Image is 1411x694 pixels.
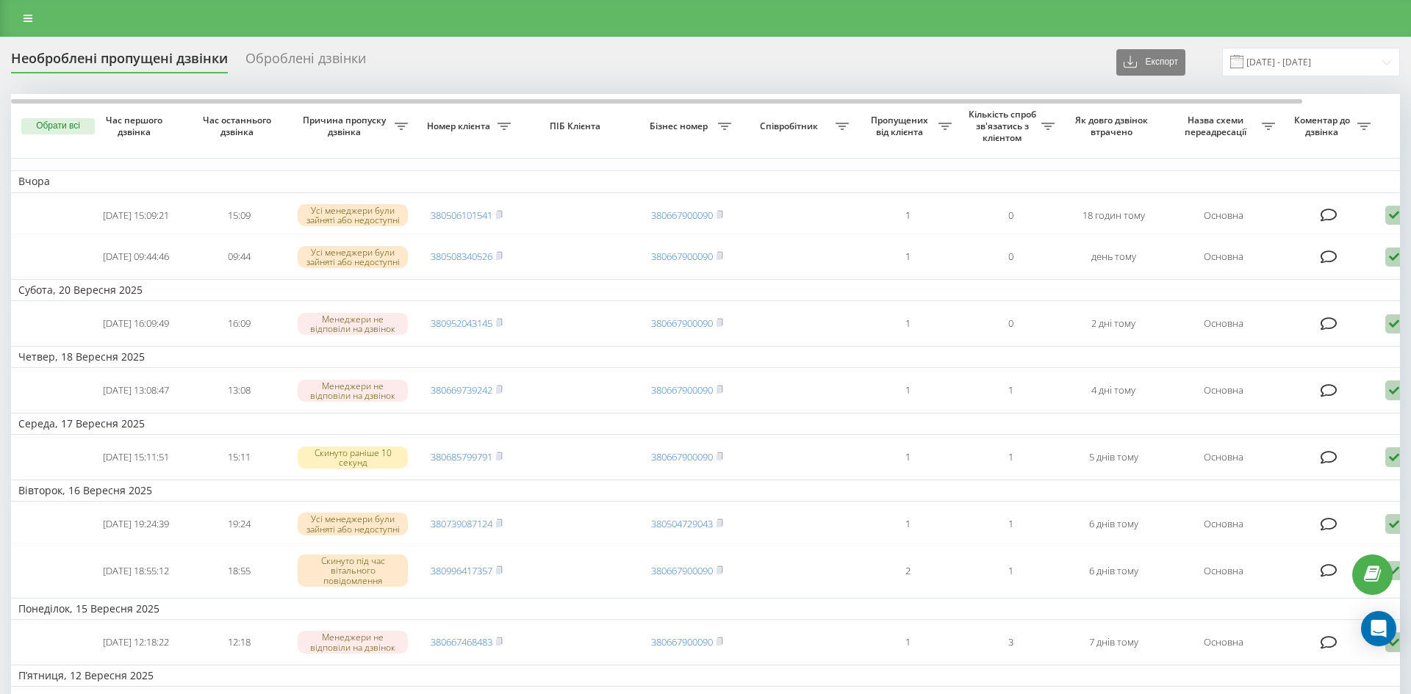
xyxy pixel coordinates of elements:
td: 1 [856,505,959,543]
td: Основна [1165,546,1282,595]
a: 380667468483 [431,635,492,648]
td: 15:09 [187,196,290,235]
a: 380739087124 [431,517,492,530]
td: 1 [856,237,959,276]
td: [DATE] 15:11:51 [85,438,187,477]
td: [DATE] 15:09:21 [85,196,187,235]
span: Співробітник [746,120,836,132]
span: ПІБ Клієнта [531,120,623,132]
td: 1 [959,505,1062,543]
span: Назва схеми переадресації [1172,115,1262,137]
a: 380506101541 [431,209,492,222]
td: 1 [856,196,959,235]
td: 1 [856,304,959,343]
td: 6 днів тому [1062,505,1165,543]
a: 380669739242 [431,383,492,397]
td: 5 днів тому [1062,438,1165,477]
td: 1 [959,438,1062,477]
td: Основна [1165,196,1282,235]
a: 380667900090 [651,564,713,577]
a: 380667900090 [651,635,713,648]
span: Бізнес номер [643,120,718,132]
a: 380952043145 [431,317,492,330]
td: 18:55 [187,546,290,595]
span: Номер клієнта [423,120,498,132]
td: Основна [1165,237,1282,276]
a: 380996417357 [431,564,492,577]
td: 12:18 [187,623,290,662]
td: 7 днів тому [1062,623,1165,662]
td: [DATE] 18:55:12 [85,546,187,595]
a: 380667900090 [651,209,713,222]
td: Основна [1165,438,1282,477]
td: [DATE] 12:18:22 [85,623,187,662]
button: Обрати всі [21,118,95,134]
a: 380667900090 [651,383,713,397]
a: 380667900090 [651,250,713,263]
div: Open Intercom Messenger [1361,611,1396,646]
td: 6 днів тому [1062,546,1165,595]
td: 16:09 [187,304,290,343]
td: 0 [959,237,1062,276]
td: 19:24 [187,505,290,543]
td: Основна [1165,371,1282,410]
td: [DATE] 13:08:47 [85,371,187,410]
a: 380508340526 [431,250,492,263]
td: Основна [1165,304,1282,343]
div: Менеджери не відповіли на дзвінок [298,380,408,402]
td: 3 [959,623,1062,662]
div: Усі менеджери були зайняті або недоступні [298,246,408,268]
td: 2 [856,546,959,595]
span: Час першого дзвінка [96,115,176,137]
a: 380667900090 [651,317,713,330]
td: 1 [959,371,1062,410]
a: 380667900090 [651,450,713,463]
td: день тому [1062,237,1165,276]
td: 1 [856,371,959,410]
td: 13:08 [187,371,290,410]
div: Необроблені пропущені дзвінки [11,51,228,73]
a: 380504729043 [651,517,713,530]
div: Оброблені дзвінки [245,51,366,73]
td: 1 [959,546,1062,595]
div: Скинуто раніше 10 секунд [298,447,408,469]
td: 0 [959,304,1062,343]
div: Усі менеджери були зайняті або недоступні [298,513,408,535]
a: 380685799791 [431,450,492,463]
td: 1 [856,623,959,662]
td: Основна [1165,505,1282,543]
div: Скинуто під час вітального повідомлення [298,554,408,587]
td: 2 дні тому [1062,304,1165,343]
td: [DATE] 16:09:49 [85,304,187,343]
td: [DATE] 19:24:39 [85,505,187,543]
td: 1 [856,438,959,477]
span: Як довго дзвінок втрачено [1074,115,1153,137]
button: Експорт [1116,49,1185,76]
div: Менеджери не відповіли на дзвінок [298,313,408,335]
td: 18 годин тому [1062,196,1165,235]
td: 09:44 [187,237,290,276]
span: Час останнього дзвінка [199,115,279,137]
div: Усі менеджери були зайняті або недоступні [298,204,408,226]
td: [DATE] 09:44:46 [85,237,187,276]
span: Кількість спроб зв'язатись з клієнтом [966,109,1041,143]
span: Причина пропуску дзвінка [298,115,395,137]
div: Менеджери не відповіли на дзвінок [298,631,408,653]
td: Основна [1165,623,1282,662]
span: Пропущених від клієнта [864,115,938,137]
td: 4 дні тому [1062,371,1165,410]
span: Коментар до дзвінка [1290,115,1357,137]
td: 0 [959,196,1062,235]
td: 15:11 [187,438,290,477]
